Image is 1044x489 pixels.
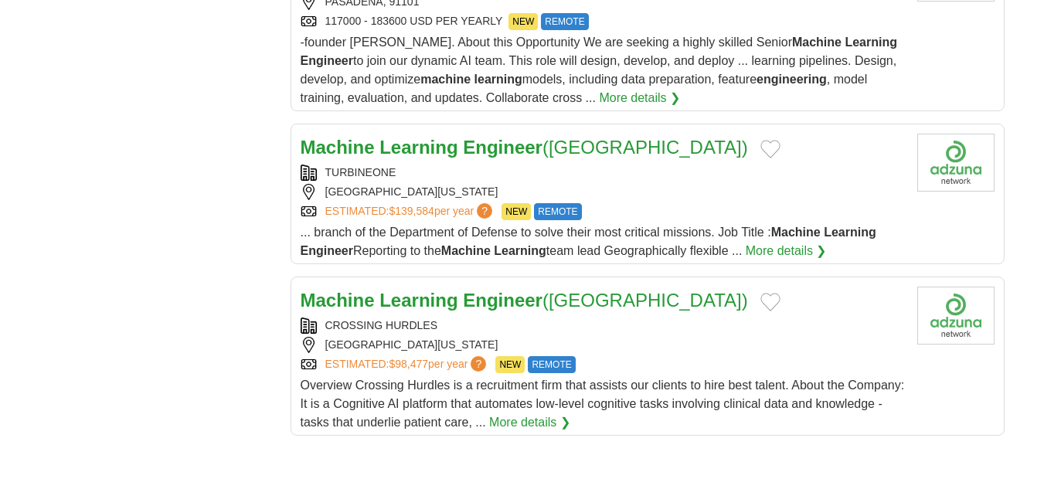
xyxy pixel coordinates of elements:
[746,242,827,260] a: More details ❯
[541,13,588,30] span: REMOTE
[301,13,905,30] div: 117000 - 183600 USD PER YEARLY
[301,290,748,311] a: Machine Learning Engineer([GEOGRAPHIC_DATA])
[379,290,457,311] strong: Learning
[379,137,457,158] strong: Learning
[760,293,780,311] button: Add to favorite jobs
[502,203,531,220] span: NEW
[301,165,905,181] div: TURBINEONE
[917,287,995,345] img: Company logo
[301,337,905,353] div: [GEOGRAPHIC_DATA][US_STATE]
[474,73,522,86] strong: learning
[301,137,748,158] a: Machine Learning Engineer([GEOGRAPHIC_DATA])
[301,137,375,158] strong: Machine
[489,413,570,432] a: More details ❯
[792,36,842,49] strong: Machine
[441,244,491,257] strong: Machine
[771,226,821,239] strong: Machine
[508,13,538,30] span: NEW
[599,89,680,107] a: More details ❯
[471,356,486,372] span: ?
[917,134,995,192] img: Company logo
[824,226,876,239] strong: Learning
[325,203,496,220] a: ESTIMATED:$139,584per year?
[757,73,827,86] strong: engineering
[389,205,434,217] span: $139,584
[463,137,542,158] strong: Engineer
[301,244,353,257] strong: Engineer
[301,318,905,334] div: CROSSING HURDLES
[325,356,490,373] a: ESTIMATED:$98,477per year?
[301,290,375,311] strong: Machine
[495,356,525,373] span: NEW
[301,226,876,257] span: ... branch of the Department of Defense to solve their most critical missions. Job Title : Report...
[463,290,542,311] strong: Engineer
[301,184,905,200] div: [GEOGRAPHIC_DATA][US_STATE]
[301,36,898,104] span: -founder [PERSON_NAME]. About this Opportunity We are seeking a highly skilled Senior to join our...
[534,203,581,220] span: REMOTE
[389,358,428,370] span: $98,477
[301,54,353,67] strong: Engineer
[845,36,897,49] strong: Learning
[477,203,492,219] span: ?
[528,356,575,373] span: REMOTE
[420,73,471,86] strong: machine
[760,140,780,158] button: Add to favorite jobs
[494,244,546,257] strong: Learning
[301,379,905,429] span: Overview Crossing Hurdles is a recruitment firm that assists our clients to hire best talent. Abo...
